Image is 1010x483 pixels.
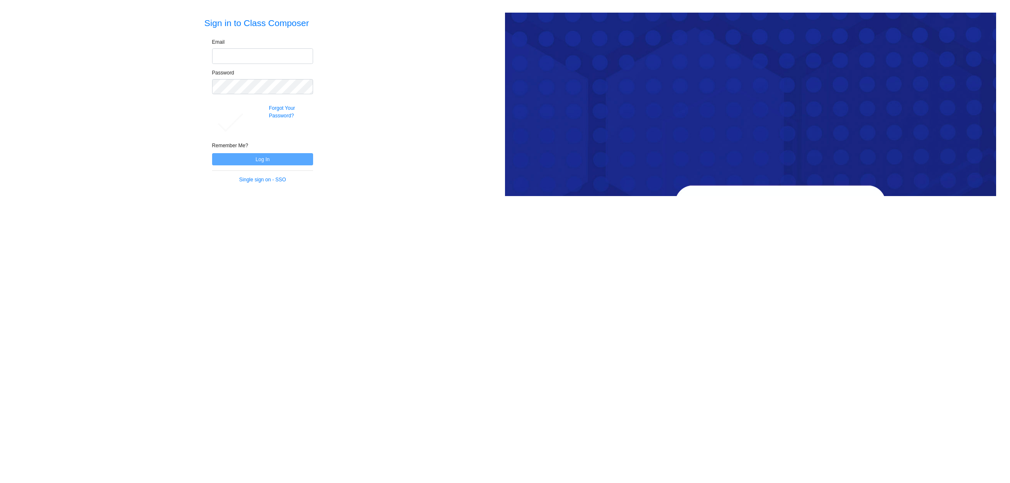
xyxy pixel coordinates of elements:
a: Single sign on - SSO [239,177,286,183]
button: Log In [212,153,314,165]
label: Email [212,38,225,46]
h3: Sign in to Class Composer [205,18,321,28]
span: Remember Me? [212,143,248,149]
label: Password [212,69,234,77]
a: Forgot Your Password? [269,105,295,119]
